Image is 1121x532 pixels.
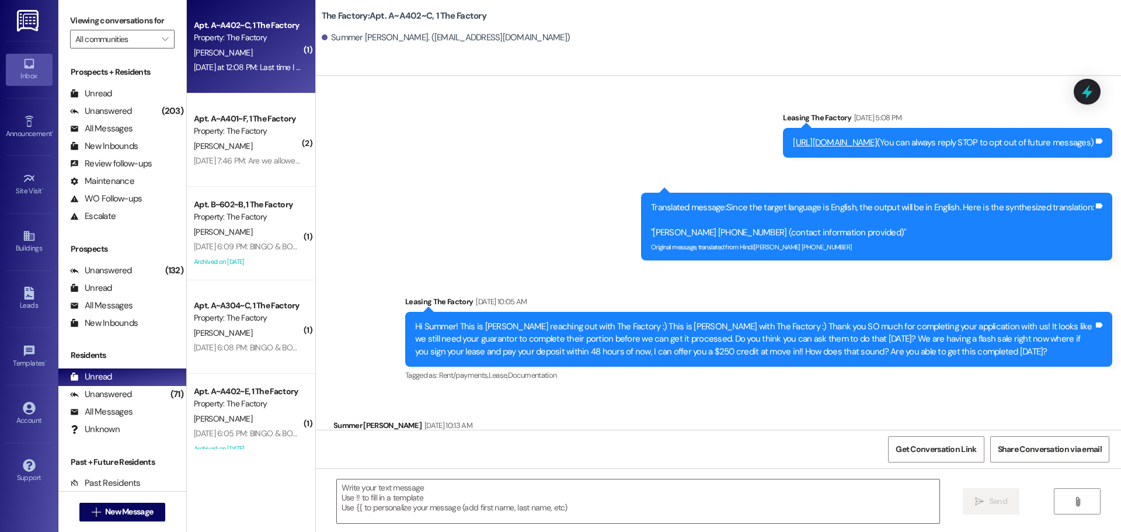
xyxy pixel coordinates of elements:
[194,19,302,32] div: Apt. A~A402~C, 1 The Factory
[58,349,186,361] div: Residents
[851,112,902,124] div: [DATE] 5:08 PM
[194,241,673,252] div: [DATE] 6:09 PM: BINGO & BONDING STARTS NOW!! Kick off your school year RIGHT by making new life-l...
[333,419,489,436] div: Summer [PERSON_NAME]
[439,370,489,380] span: Rent/payments ,
[58,243,186,255] div: Prospects
[651,201,1094,239] div: Translated message: Since the target language is English, the output will be in English. Here is ...
[70,88,112,100] div: Unread
[194,47,252,58] span: [PERSON_NAME]
[70,423,120,436] div: Unknown
[194,199,302,211] div: Apt. B~602~B, 1 The Factory
[58,456,186,468] div: Past + Future Residents
[194,141,252,151] span: [PERSON_NAME]
[194,155,423,166] div: [DATE] 7:46 PM: Are we allowed to put up wall shelves in our rooms?
[70,210,116,222] div: Escalate
[422,419,472,432] div: [DATE] 10:13 AM
[6,398,53,430] a: Account
[194,300,302,312] div: Apt. A~A304~C, 1 The Factory
[6,169,53,200] a: Site Visit •
[92,507,100,517] i: 
[70,265,132,277] div: Unanswered
[75,30,156,48] input: All communities
[162,262,186,280] div: (132)
[70,140,138,152] div: New Inbounds
[194,227,252,237] span: [PERSON_NAME]
[70,406,133,418] div: All Messages
[70,175,134,187] div: Maintenance
[79,503,166,521] button: New Message
[322,10,486,22] b: The Factory: Apt. A~A402~C, 1 The Factory
[194,413,252,424] span: [PERSON_NAME]
[194,342,673,353] div: [DATE] 6:08 PM: BINGO & BONDING STARTS NOW!! Kick off your school year RIGHT by making new life-l...
[6,455,53,487] a: Support
[793,137,877,148] a: [URL][DOMAIN_NAME]
[963,488,1019,514] button: Send
[888,436,984,463] button: Get Conversation Link
[793,137,1094,149] div: (You can always reply STOP to opt out of future messages)
[6,54,53,85] a: Inbox
[194,398,302,410] div: Property: The Factory
[70,477,141,489] div: Past Residents
[322,32,570,44] div: Summer [PERSON_NAME]. ([EMAIL_ADDRESS][DOMAIN_NAME])
[194,312,302,324] div: Property: The Factory
[193,255,303,269] div: Archived on [DATE]
[415,321,1094,358] div: Hi Summer! This is [PERSON_NAME] reaching out with The Factory :) This is [PERSON_NAME] with The ...
[194,328,252,338] span: [PERSON_NAME]
[194,428,673,439] div: [DATE] 6:05 PM: BINGO & BONDING STARTS NOW!! Kick off your school year RIGHT by making new life-l...
[70,193,142,205] div: WO Follow-ups
[168,385,186,404] div: (71)
[194,113,302,125] div: Apt. A~A401~F, 1 The Factory
[105,506,153,518] span: New Message
[194,211,302,223] div: Property: The Factory
[70,300,133,312] div: All Messages
[162,34,168,44] i: 
[17,10,41,32] img: ResiDesk Logo
[70,282,112,294] div: Unread
[508,370,557,380] span: Documentation
[6,226,53,258] a: Buildings
[194,385,302,398] div: Apt. A~A402~E, 1 The Factory
[473,295,527,308] div: [DATE] 10:05 AM
[70,371,112,383] div: Unread
[194,125,302,137] div: Property: The Factory
[193,441,303,456] div: Archived on [DATE]
[194,32,302,44] div: Property: The Factory
[989,495,1007,507] span: Send
[975,497,984,506] i: 
[58,66,186,78] div: Prospects + Residents
[896,443,976,455] span: Get Conversation Link
[45,357,47,366] span: •
[159,102,186,120] div: (203)
[6,283,53,315] a: Leads
[489,370,508,380] span: Lease ,
[194,62,603,72] div: [DATE] at 12:08 PM: Last time I saw it, it was by the bathroom so almost in between. It's tall an...
[1073,497,1082,506] i: 
[998,443,1102,455] span: Share Conversation via email
[70,12,175,30] label: Viewing conversations for
[783,112,1112,128] div: Leasing The Factory
[990,436,1109,463] button: Share Conversation via email
[651,243,852,251] sub: Original message, translated from Hindi : [PERSON_NAME] [PHONE_NUMBER]
[70,158,152,170] div: Review follow-ups
[70,317,138,329] div: New Inbounds
[70,105,132,117] div: Unanswered
[70,388,132,401] div: Unanswered
[405,295,1112,312] div: Leasing The Factory
[52,128,54,136] span: •
[6,341,53,373] a: Templates •
[70,123,133,135] div: All Messages
[42,185,44,193] span: •
[405,367,1112,384] div: Tagged as:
